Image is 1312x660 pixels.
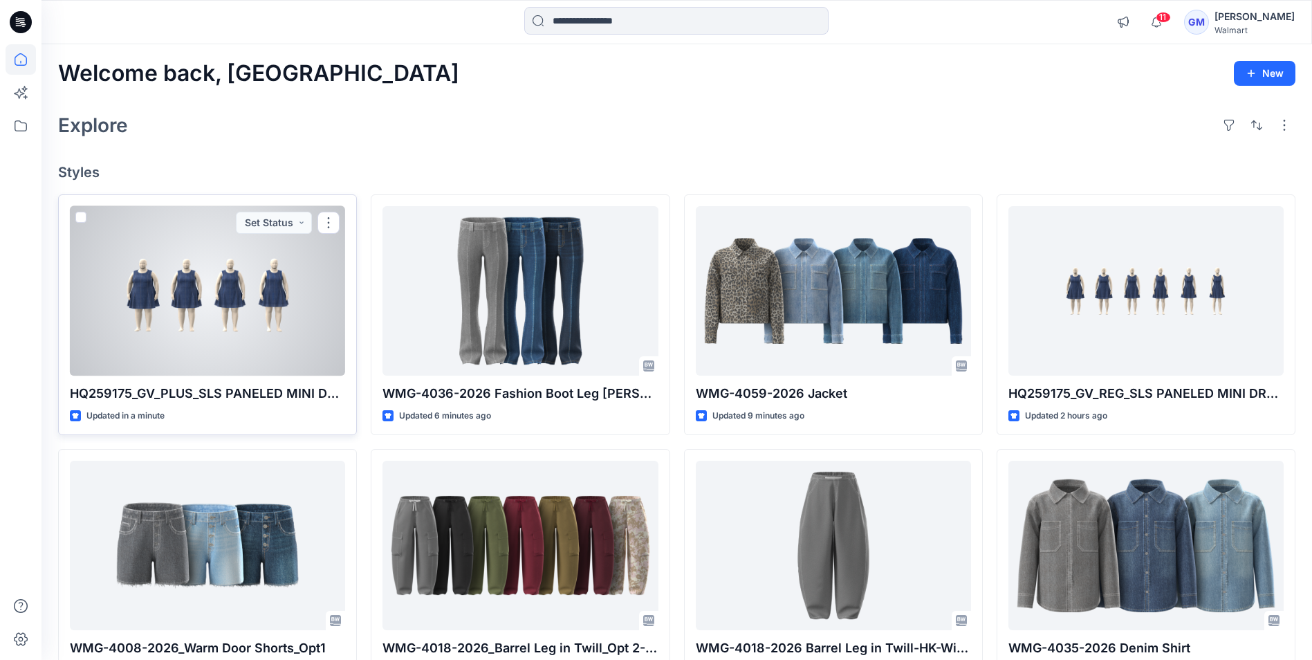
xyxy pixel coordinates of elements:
a: WMG-4008-2026_Warm Door Shorts_Opt1 [70,461,345,630]
p: WMG-4059-2026 Jacket [696,384,971,403]
h2: Welcome back, [GEOGRAPHIC_DATA] [58,61,459,86]
h4: Styles [58,164,1295,181]
p: Updated 2 hours ago [1025,409,1107,423]
button: New [1234,61,1295,86]
p: Updated in a minute [86,409,165,423]
p: Updated 9 minutes ago [712,409,804,423]
a: WMG-4036-2026 Fashion Boot Leg Jean [382,206,658,376]
div: GM [1184,10,1209,35]
a: WMG-4059-2026 Jacket [696,206,971,376]
span: 11 [1156,12,1171,23]
a: HQ259175_GV_PLUS_SLS PANELED MINI DRESS [70,206,345,376]
a: WMG-4018-2026 Barrel Leg in Twill-HK-With SS [696,461,971,630]
p: HQ259175_GV_PLUS_SLS PANELED MINI DRESS [70,384,345,403]
a: HQ259175_GV_REG_SLS PANELED MINI DRESS [1008,206,1284,376]
p: HQ259175_GV_REG_SLS PANELED MINI DRESS [1008,384,1284,403]
h2: Explore [58,114,128,136]
p: WMG-4008-2026_Warm Door Shorts_Opt1 [70,639,345,658]
p: WMG-4018-2026_Barrel Leg in Twill_Opt 2-HK Version-Styling [382,639,658,658]
p: WMG-4035-2026 Denim Shirt [1008,639,1284,658]
a: WMG-4018-2026_Barrel Leg in Twill_Opt 2-HK Version-Styling [382,461,658,630]
p: WMG-4036-2026 Fashion Boot Leg [PERSON_NAME] [382,384,658,403]
p: Updated 6 minutes ago [399,409,491,423]
a: WMG-4035-2026 Denim Shirt [1008,461,1284,630]
p: WMG-4018-2026 Barrel Leg in Twill-HK-With SS [696,639,971,658]
div: Walmart [1214,25,1295,35]
div: [PERSON_NAME] [1214,8,1295,25]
